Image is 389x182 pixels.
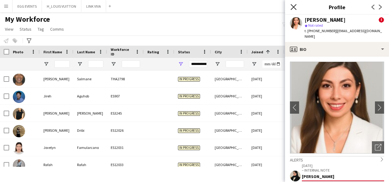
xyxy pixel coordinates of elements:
button: Open Filter Menu [215,61,220,67]
div: Open photos pop-in [372,141,384,154]
span: Comms [50,26,64,32]
img: Jovelyn Famularcano [13,142,25,154]
a: Status [17,25,34,33]
span: City [215,50,222,54]
span: Status [20,26,31,32]
span: Status [178,50,190,54]
img: Yousra Dribi [13,125,25,137]
span: In progress [178,163,200,167]
p: – INTERNAL NOTE [302,168,384,173]
div: [PERSON_NAME] [305,17,346,23]
app-action-btn: Advanced filters [25,37,33,44]
div: [DATE] [248,105,284,122]
span: View [5,26,13,32]
div: [DATE] [248,122,284,139]
div: THA2798 [107,70,144,87]
button: EGG EVENTS [13,0,42,12]
p: [DATE] [302,163,384,168]
div: ES12031 [107,139,144,156]
span: Tag [38,26,44,32]
div: Salmane [73,70,107,87]
div: [GEOGRAPHIC_DATA] [211,105,248,122]
input: Last Name Filter Input [88,60,103,68]
div: ES3245 [107,105,144,122]
span: First Name [43,50,62,54]
span: In progress [178,111,200,116]
div: [GEOGRAPHIC_DATA] [211,156,248,173]
input: Joined Filter Input [262,60,281,68]
a: Comms [48,25,66,33]
span: | [EMAIL_ADDRESS][DOMAIN_NAME] [305,28,382,39]
input: First Name Filter Input [54,60,70,68]
div: Jovelyn [40,139,73,156]
a: Tag [35,25,46,33]
input: City Filter Input [226,60,244,68]
div: Rafah [73,156,107,173]
span: Photo [13,50,23,54]
span: In progress [178,146,200,150]
div: [GEOGRAPHIC_DATA] [211,88,248,104]
div: Aguhob [73,88,107,104]
span: My Workforce [5,15,50,24]
div: [PERSON_NAME] [73,105,107,122]
div: Bio [285,42,389,57]
div: Jireh [40,88,73,104]
div: [PERSON_NAME] [40,122,73,139]
div: ES907 [107,88,144,104]
span: Workforce ID [111,47,133,56]
div: [PERSON_NAME] [40,70,73,87]
img: Mohamed Salmane [13,74,25,86]
div: Dribi [73,122,107,139]
button: Open Filter Menu [251,61,257,67]
div: [PERSON_NAME] [40,105,73,122]
img: Maira Shahbaz [13,108,25,120]
span: Joined [251,50,263,54]
span: In progress [178,77,200,82]
span: Not rated [308,23,323,28]
button: H_LOUIS VUITTON [42,0,81,12]
input: Workforce ID Filter Input [122,60,140,68]
div: [DATE] [248,88,284,104]
span: t. [PHONE_NUMBER] [305,28,336,33]
div: [GEOGRAPHIC_DATA] [211,139,248,156]
div: [DATE] [248,156,284,173]
div: ES12026 [107,122,144,139]
img: Rafah Rafah [13,159,25,172]
div: [PERSON_NAME] [302,174,384,179]
span: In progress [178,128,200,133]
div: ES12033 [107,156,144,173]
div: Famularcano [73,139,107,156]
a: View [2,25,16,33]
img: Crew avatar or photo [290,62,384,154]
div: [DATE] [248,70,284,87]
div: [GEOGRAPHIC_DATA] [211,70,248,87]
div: Rafah [40,156,73,173]
button: Open Filter Menu [43,61,49,67]
span: Last Name [77,50,95,54]
div: [GEOGRAPHIC_DATA] [211,122,248,139]
span: In progress [178,94,200,99]
span: ! [379,17,384,23]
div: [DATE] [248,139,284,156]
button: Open Filter Menu [111,61,116,67]
div: Alerts [290,156,384,163]
button: Open Filter Menu [178,61,183,67]
span: Rating [147,50,159,54]
button: Open Filter Menu [77,61,83,67]
button: LINK VIVA [81,0,106,12]
img: Jireh Aguhob [13,91,25,103]
h3: Profile [285,3,389,11]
